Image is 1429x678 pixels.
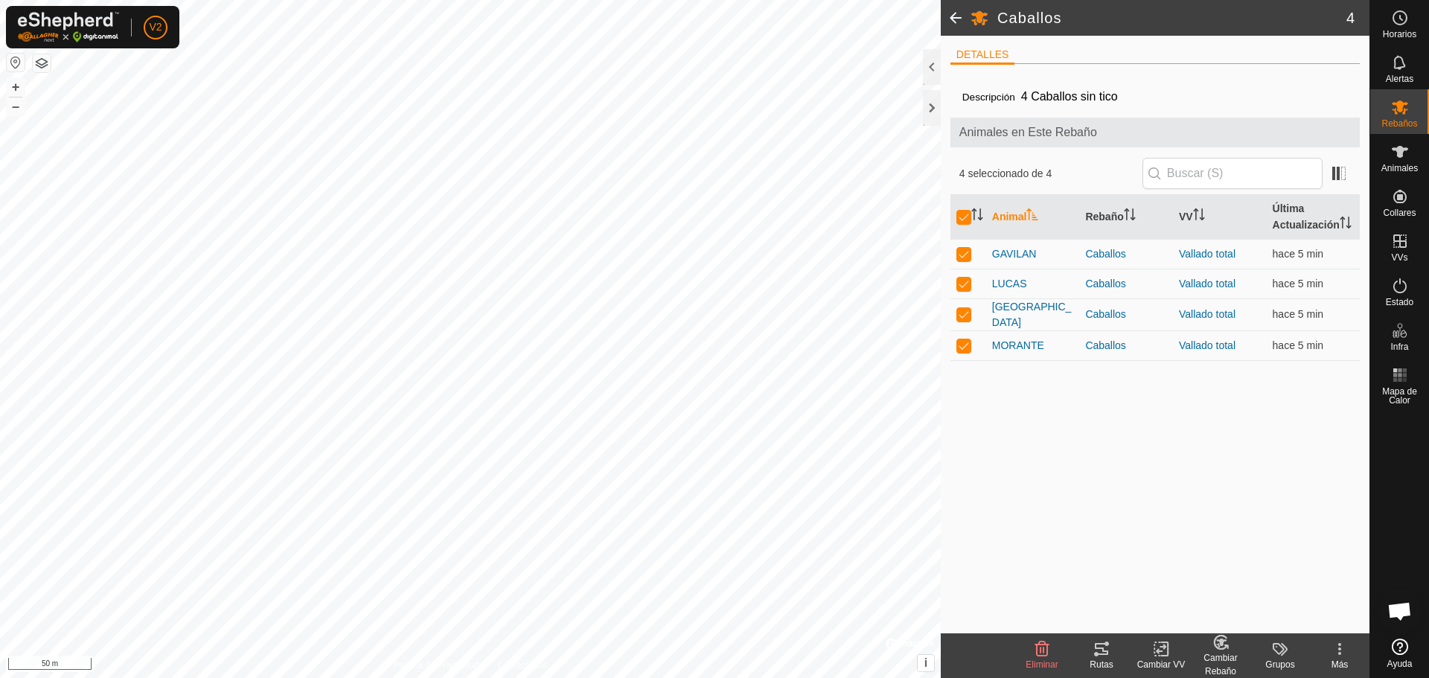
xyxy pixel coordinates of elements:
[1390,342,1408,351] span: Infra
[1273,248,1323,260] span: 29 ago 2025, 9:00
[1250,658,1310,671] div: Grupos
[7,54,25,71] button: Restablecer Mapa
[1072,658,1131,671] div: Rutas
[1179,248,1235,260] a: Vallado total
[1179,278,1235,290] a: Vallado total
[7,78,25,96] button: +
[1085,338,1167,354] div: Caballos
[1085,246,1167,262] div: Caballos
[959,166,1142,182] span: 4 seleccionado de 4
[1179,308,1235,320] a: Vallado total
[18,12,119,42] img: Logo Gallagher
[1383,208,1416,217] span: Collares
[1124,211,1136,223] p-sorticon: Activar para ordenar
[1273,339,1323,351] span: 29 ago 2025, 9:00
[1193,211,1205,223] p-sorticon: Activar para ordenar
[1340,219,1352,231] p-sorticon: Activar para ordenar
[962,92,1015,103] label: Descripción
[1370,633,1429,674] a: Ayuda
[1381,164,1418,173] span: Animales
[992,246,1037,262] span: GAVILAN
[1142,158,1323,189] input: Buscar (S)
[971,211,983,223] p-sorticon: Activar para ordenar
[1310,658,1369,671] div: Más
[992,276,1027,292] span: LUCAS
[924,656,927,669] span: i
[1374,387,1425,405] span: Mapa de Calor
[1191,651,1250,678] div: Cambiar Rebaño
[918,655,934,671] button: i
[1273,278,1323,290] span: 29 ago 2025, 9:00
[1079,195,1173,240] th: Rebaño
[992,338,1044,354] span: MORANTE
[1026,659,1058,670] span: Eliminar
[1386,74,1413,83] span: Alertas
[1383,30,1416,39] span: Horarios
[986,195,1080,240] th: Animal
[1346,7,1355,29] span: 4
[1386,298,1413,307] span: Estado
[959,124,1351,141] span: Animales en Este Rebaño
[1267,195,1361,240] th: Última Actualización
[1179,339,1235,351] a: Vallado total
[1273,308,1323,320] span: 29 ago 2025, 9:00
[1391,253,1407,262] span: VVs
[1015,84,1124,109] span: 4 Caballos sin tico
[497,659,547,672] a: Contáctenos
[1085,307,1167,322] div: Caballos
[1378,589,1422,633] a: Chat abierto
[997,9,1346,27] h2: Caballos
[1381,119,1417,128] span: Rebaños
[1173,195,1267,240] th: VV
[33,54,51,72] button: Capas del Mapa
[149,19,162,35] span: V2
[1131,658,1191,671] div: Cambiar VV
[1387,659,1413,668] span: Ayuda
[992,299,1074,330] span: [GEOGRAPHIC_DATA]
[7,97,25,115] button: –
[950,47,1015,65] li: DETALLES
[1026,211,1038,223] p-sorticon: Activar para ordenar
[394,659,479,672] a: Política de Privacidad
[1085,276,1167,292] div: Caballos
